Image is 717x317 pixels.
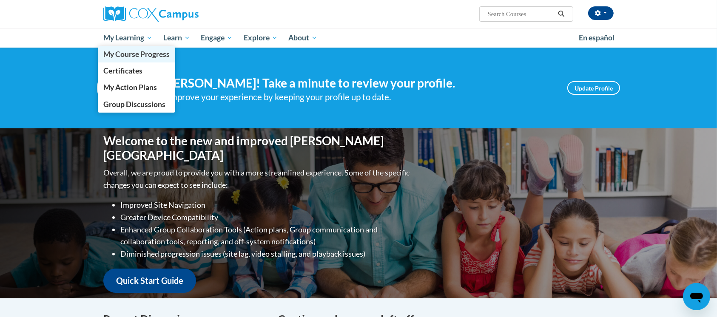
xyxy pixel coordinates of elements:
[103,66,142,75] span: Certificates
[555,9,568,19] button: Search
[120,248,412,260] li: Diminished progression issues (site lag, video stalling, and playback issues)
[683,283,710,310] iframe: Button to launch messaging window
[103,50,170,59] span: My Course Progress
[98,96,175,113] a: Group Discussions
[588,6,614,20] button: Account Settings
[98,46,175,62] a: My Course Progress
[244,33,278,43] span: Explore
[103,167,412,191] p: Overall, we are proud to provide you with a more streamlined experience. Some of the specific cha...
[195,28,238,48] a: Engage
[148,90,555,104] div: Help improve your experience by keeping your profile up to date.
[98,79,175,96] a: My Action Plans
[120,199,412,211] li: Improved Site Navigation
[103,134,412,162] h1: Welcome to the new and improved [PERSON_NAME][GEOGRAPHIC_DATA]
[120,224,412,248] li: Enhanced Group Collaboration Tools (Action plans, Group communication and collaboration tools, re...
[103,100,165,109] span: Group Discussions
[283,28,323,48] a: About
[567,81,620,95] a: Update Profile
[103,6,265,22] a: Cox Campus
[103,269,196,293] a: Quick Start Guide
[98,28,158,48] a: My Learning
[201,33,233,43] span: Engage
[238,28,283,48] a: Explore
[148,76,555,91] h4: Hi [PERSON_NAME]! Take a minute to review your profile.
[288,33,317,43] span: About
[103,6,199,22] img: Cox Campus
[91,28,626,48] div: Main menu
[103,83,157,92] span: My Action Plans
[103,33,152,43] span: My Learning
[487,9,555,19] input: Search Courses
[120,211,412,224] li: Greater Device Compatibility
[163,33,190,43] span: Learn
[97,69,135,107] img: Profile Image
[573,29,620,47] a: En español
[98,62,175,79] a: Certificates
[579,33,615,42] span: En español
[158,28,196,48] a: Learn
